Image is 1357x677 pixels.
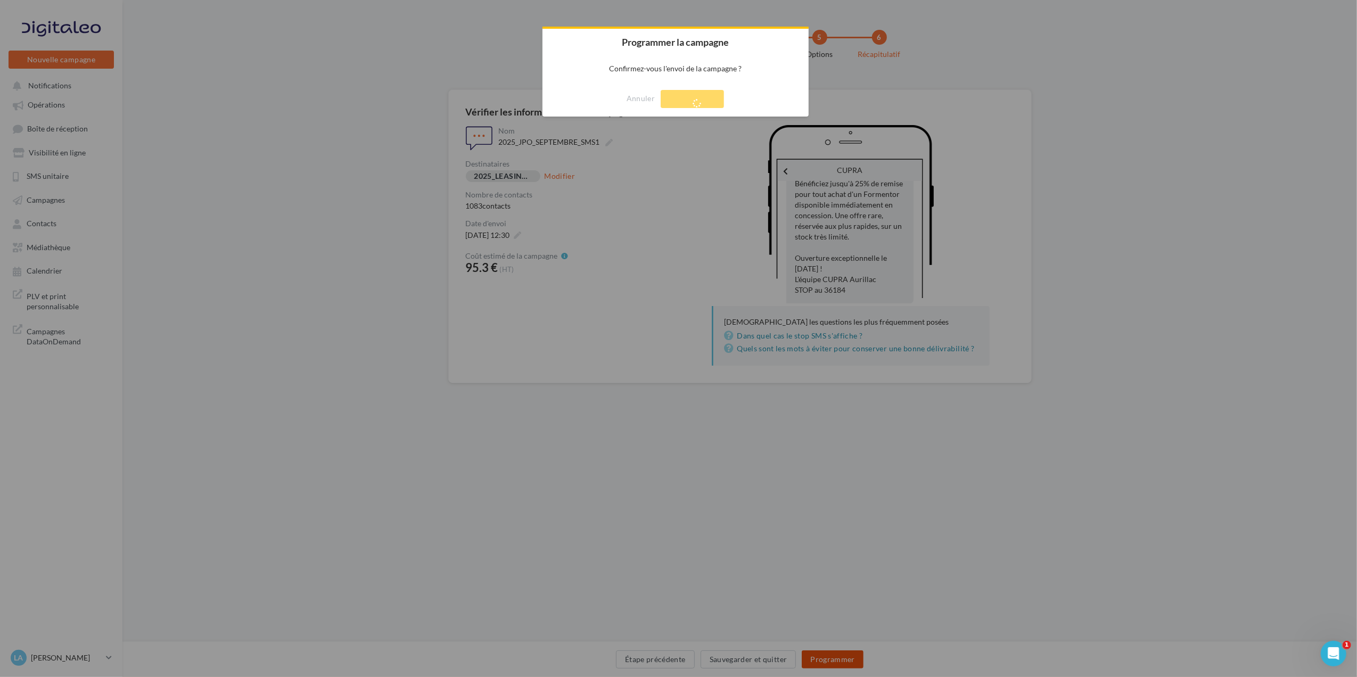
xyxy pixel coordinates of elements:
[542,29,809,55] h2: Programmer la campagne
[661,90,724,108] button: Programmer
[1343,641,1351,649] span: 1
[542,55,809,81] p: Confirmez-vous l'envoi de la campagne ?
[1321,641,1346,666] iframe: Intercom live chat
[627,90,655,107] button: Annuler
